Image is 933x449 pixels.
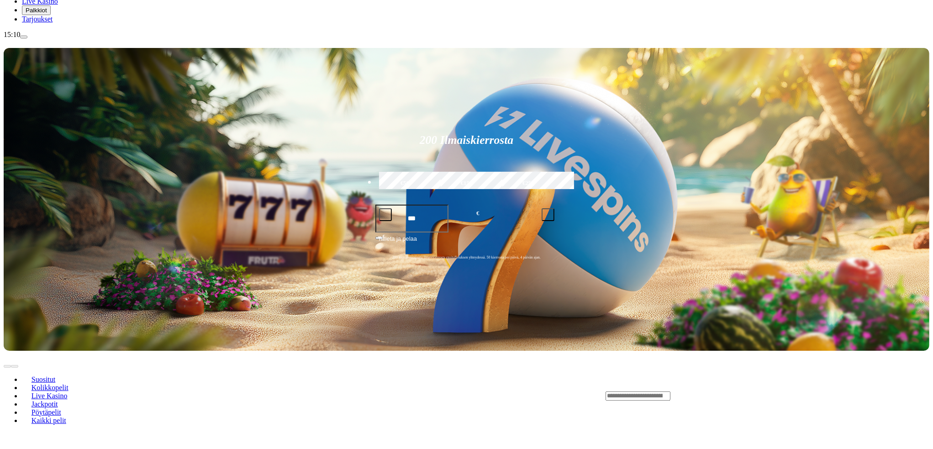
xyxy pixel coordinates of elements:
header: Lobby [4,351,929,440]
a: Suositut [22,372,65,386]
a: Jackpotit [22,397,67,411]
span: Kolikkopelit [28,384,72,391]
button: Talleta ja pelaa [375,234,558,251]
span: 15:10 [4,31,20,38]
span: Talleta ja pelaa [378,234,417,251]
a: Tarjoukset [22,15,53,23]
span: Kaikki pelit [28,417,70,424]
nav: Lobby [4,360,587,432]
input: Search [606,391,670,401]
span: Suositut [28,375,59,383]
span: € [383,233,385,239]
a: Kaikki pelit [22,413,76,427]
button: next slide [11,365,18,368]
span: Live Kasino [28,392,71,400]
label: €150 [438,170,495,197]
button: plus icon [542,208,554,221]
button: menu [20,36,27,38]
label: €50 [377,170,433,197]
button: minus icon [379,208,392,221]
a: Kolikkopelit [22,380,78,394]
label: €250 [500,170,557,197]
span: Pöytäpelit [28,408,65,416]
button: Palkkiot [22,5,51,15]
a: Pöytäpelit [22,405,70,419]
span: Palkkiot [26,7,47,14]
a: Live Kasino [22,389,77,402]
span: Jackpotit [28,400,62,408]
span: € [476,209,479,218]
button: prev slide [4,365,11,368]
